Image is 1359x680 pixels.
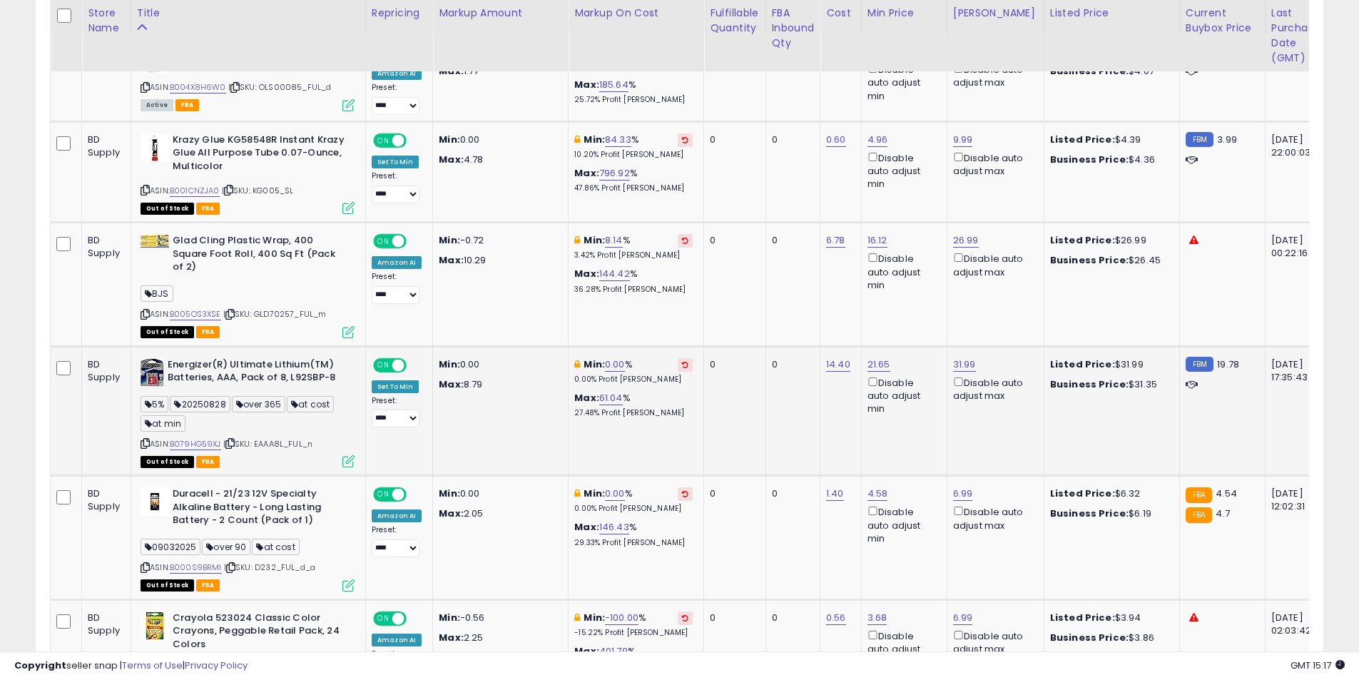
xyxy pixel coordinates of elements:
a: B001CNZJA0 [170,185,220,197]
div: % [574,487,693,514]
b: Business Price: [1050,507,1129,520]
div: ASIN: [141,133,355,213]
div: Store Name [88,6,125,36]
div: BD Supply [88,358,120,384]
strong: Min: [439,233,460,247]
div: ASIN: [141,45,355,110]
div: Set To Min [372,380,419,393]
div: [DATE] 02:03:42 [1271,612,1318,637]
a: 146.43 [599,520,629,534]
p: 10.29 [439,254,557,267]
div: % [574,268,693,294]
b: Listed Price: [1050,233,1115,247]
span: at cost [287,396,334,412]
small: FBA [1186,507,1212,523]
a: 0.00 [605,487,625,501]
a: -100.00 [605,611,638,625]
img: 41c+OB6u9LL._SL40_.jpg [141,133,169,162]
div: ASIN: [141,487,355,589]
span: FBA [196,203,220,215]
div: $6.32 [1050,487,1169,500]
a: 0.00 [605,357,625,372]
p: 0.00 [439,133,557,146]
p: -0.72 [439,234,557,247]
strong: Max: [439,153,464,166]
div: Preset: [372,171,422,203]
div: 0 [772,133,810,146]
div: $3.86 [1050,631,1169,644]
a: 6.78 [826,233,845,248]
div: Disable auto adjust min [867,504,936,545]
b: Min: [584,357,605,371]
div: $6.19 [1050,507,1169,520]
a: B004X8H6W0 [170,81,226,93]
span: 3.99 [1217,133,1237,146]
div: Disable auto adjust min [867,375,936,416]
div: FBA inbound Qty [772,6,815,51]
b: Max: [574,78,599,91]
img: 5151zvdZ04L._SL40_.jpg [141,612,169,640]
span: 2025-09-16 15:17 GMT [1291,659,1345,672]
a: 0.56 [826,611,846,625]
span: 09032025 [141,539,200,555]
b: Max: [574,391,599,405]
a: 61.04 [599,391,623,405]
div: Disable auto adjust min [867,250,936,292]
p: 2.25 [439,631,557,644]
div: Markup Amount [439,6,562,21]
i: Click to copy [224,186,233,194]
b: Min: [584,611,605,624]
a: 1.40 [826,487,844,501]
a: 84.33 [605,133,631,147]
i: Click to copy [141,83,150,91]
a: 6.99 [953,611,973,625]
span: All listings that are currently out of stock and unavailable for purchase on Amazon [141,326,194,338]
a: 6.99 [953,487,973,501]
strong: Min: [439,357,460,371]
a: 144.42 [599,267,630,281]
p: 10.20% Profit [PERSON_NAME] [574,150,693,160]
div: 0 [772,358,810,371]
div: Repricing [372,6,427,21]
a: B000S9BRMI [170,562,222,574]
div: 0 [710,234,754,247]
div: Min Price [867,6,941,21]
a: 9.99 [953,133,973,147]
i: This overrides the store level min markup for this listing [574,235,580,245]
span: FBA [196,326,220,338]
div: Disable auto adjust max [953,250,1033,278]
a: Terms of Use [122,659,183,672]
span: ON [375,134,392,146]
div: Last Purchase Date (GMT) [1271,6,1323,66]
span: OFF [404,134,427,146]
span: | SKU: OLS00085_FUL_d [228,81,332,93]
div: Disable auto adjust max [953,61,1033,89]
div: BD Supply [88,234,120,260]
span: ON [375,359,392,371]
a: 16.12 [867,233,887,248]
a: Privacy Policy [185,659,248,672]
div: Cost [826,6,855,21]
div: BD Supply [88,487,120,513]
strong: Min: [439,611,460,624]
span: All listings that are currently out of stock and unavailable for purchase on Amazon [141,456,194,468]
div: Disable auto adjust min [867,628,936,669]
img: 51NjDv8hV0L._SL40_.jpg [141,235,169,247]
p: 27.48% Profit [PERSON_NAME] [574,408,693,418]
b: Min: [584,233,605,247]
b: Business Price: [1050,253,1129,267]
p: -15.22% Profit [PERSON_NAME] [574,628,693,638]
div: Markup on Cost [574,6,698,21]
i: Click to copy [225,310,235,318]
div: $31.99 [1050,358,1169,371]
div: % [574,234,693,260]
b: Crayola 523024 Classic Color Crayons, Peggable Retail Pack, 24 Colors [173,612,346,655]
img: 51vG4AhEEUL._SL40_.jpg [141,358,164,387]
div: Preset: [372,396,422,428]
div: Disable auto adjust min [867,61,936,103]
span: FBA [196,579,220,592]
div: % [574,167,693,193]
span: ON [375,489,392,501]
b: Max: [574,267,599,280]
div: Listed Price [1050,6,1174,21]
